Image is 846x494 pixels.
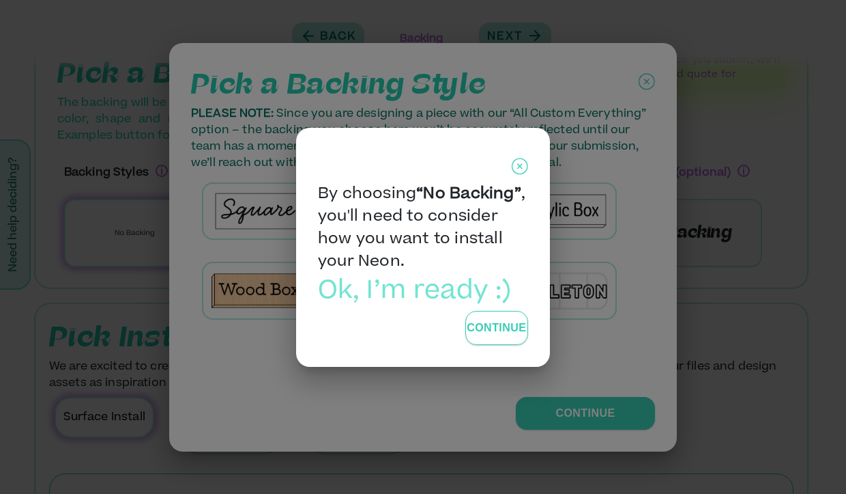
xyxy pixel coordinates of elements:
p: Ok, I’m ready :) [318,274,528,311]
button: Continue [465,311,528,345]
p: By choosing , you'll need to consider how you want to install your Neon. [318,184,528,274]
iframe: Chat Widget [778,428,846,494]
b: “No Backing” [416,187,521,202]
